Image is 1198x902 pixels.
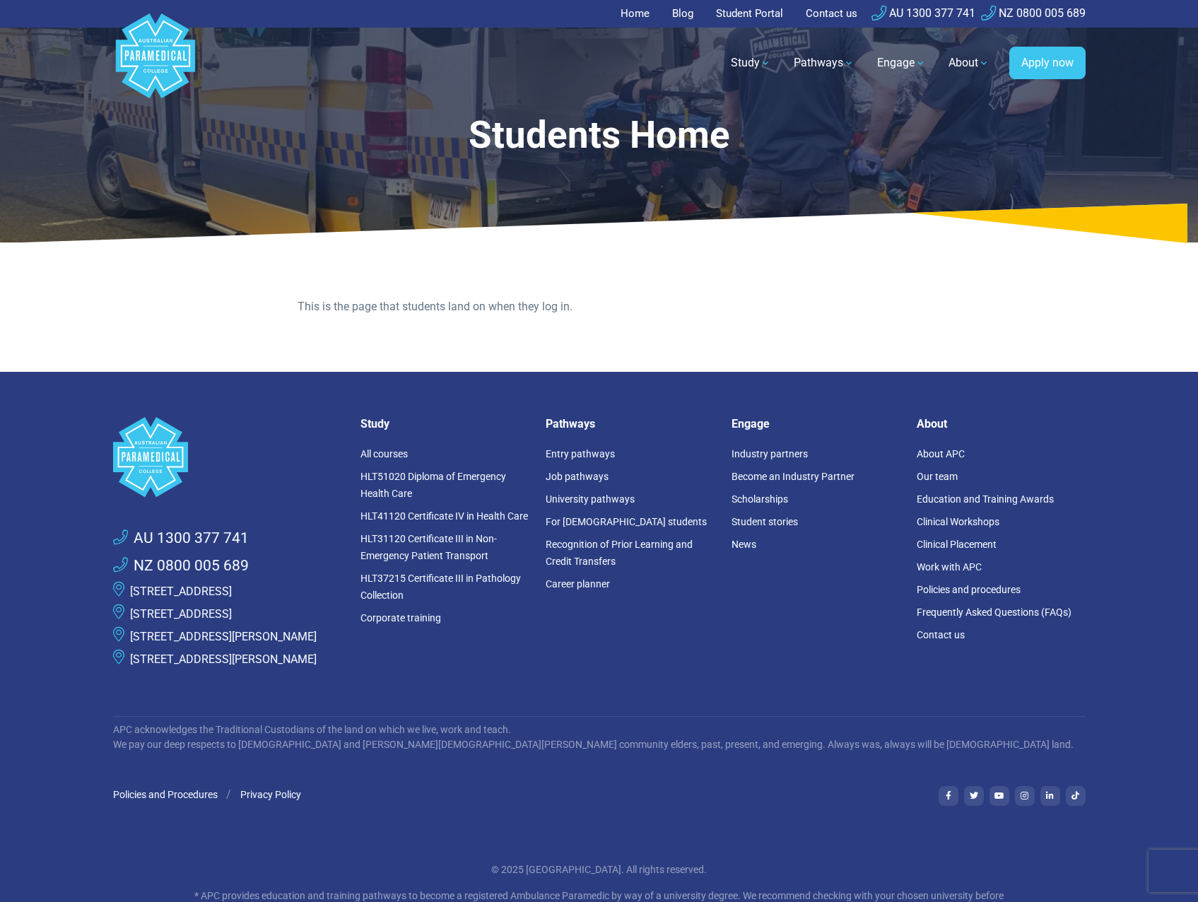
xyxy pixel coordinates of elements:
a: Privacy Policy [240,789,301,800]
h1: Students Home [235,113,964,158]
a: All courses [360,448,408,459]
a: About APC [917,448,965,459]
a: HLT51020 Diploma of Emergency Health Care [360,471,506,499]
a: Apply now [1009,47,1086,79]
a: Corporate training [360,612,441,623]
a: Contact us [917,629,965,640]
a: For [DEMOGRAPHIC_DATA] students [546,516,707,527]
a: Clinical Placement [917,539,997,550]
a: HLT31120 Certificate III in Non-Emergency Patient Transport [360,533,497,561]
a: Scholarships [732,493,788,505]
a: Job pathways [546,471,609,482]
a: Recognition of Prior Learning and Credit Transfers [546,539,693,567]
a: Frequently Asked Questions (FAQs) [917,607,1071,618]
h5: Engage [732,417,900,430]
a: [STREET_ADDRESS] [130,585,232,598]
a: NZ 0800 005 689 [113,555,249,578]
a: NZ 0800 005 689 [981,6,1086,20]
a: HLT37215 Certificate III in Pathology Collection [360,573,521,601]
a: Pathways [785,43,863,83]
a: Clinical Workshops [917,516,999,527]
a: AU 1300 377 741 [113,527,249,550]
a: Career planner [546,578,610,590]
a: [STREET_ADDRESS][PERSON_NAME] [130,652,317,666]
a: University pathways [546,493,635,505]
p: This is the page that students land on when they log in. [298,298,900,315]
a: Entry pathways [546,448,615,459]
a: Education and Training Awards [917,493,1054,505]
a: Our team [917,471,958,482]
p: © 2025 [GEOGRAPHIC_DATA]. All rights reserved. [186,862,1013,877]
h5: About [917,417,1086,430]
a: About [940,43,998,83]
a: Industry partners [732,448,808,459]
a: Policies and procedures [917,584,1021,595]
h5: Study [360,417,529,430]
a: [STREET_ADDRESS][PERSON_NAME] [130,630,317,643]
p: APC acknowledges the Traditional Custodians of the land on which we live, work and teach. We pay ... [113,722,1086,752]
a: Become an Industry Partner [732,471,855,482]
a: Work with APC [917,561,982,573]
a: [STREET_ADDRESS] [130,607,232,621]
a: Student stories [732,516,798,527]
a: News [732,539,756,550]
a: Australian Paramedical College [113,28,198,99]
a: HLT41120 Certificate IV in Health Care [360,510,528,522]
h5: Pathways [546,417,715,430]
a: Engage [869,43,934,83]
a: Study [722,43,780,83]
a: AU 1300 377 741 [871,6,975,20]
a: Policies and Procedures [113,789,218,800]
a: Space [113,417,343,497]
